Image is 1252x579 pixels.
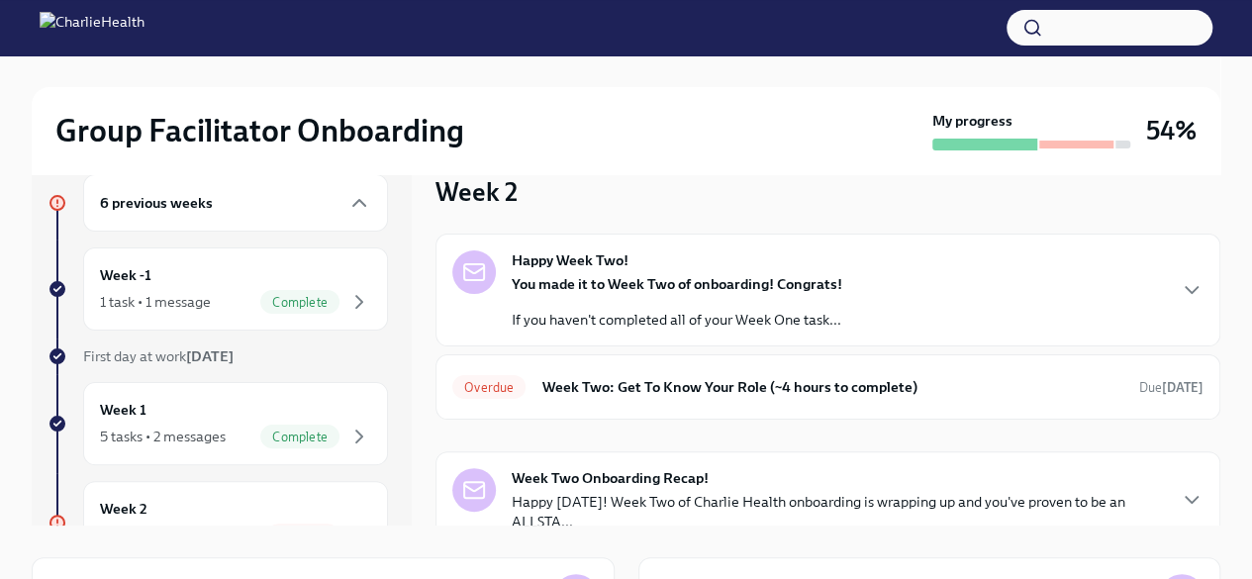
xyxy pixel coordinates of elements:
[48,481,388,564] a: Week 2
[100,264,151,286] h6: Week -1
[260,295,339,310] span: Complete
[100,498,147,520] h6: Week 2
[186,347,234,365] strong: [DATE]
[1139,378,1204,397] span: September 16th, 2025 10:00
[40,12,144,44] img: CharlieHealth
[83,347,234,365] span: First day at work
[55,111,464,150] h2: Group Facilitator Onboarding
[512,468,709,488] strong: Week Two Onboarding Recap!
[512,250,628,270] strong: Happy Week Two!
[512,492,1164,531] p: Happy [DATE]! Week Two of Charlie Health onboarding is wrapping up and you've proven to be an ALL...
[435,174,518,210] h3: Week 2
[48,247,388,331] a: Week -11 task • 1 messageComplete
[541,376,1123,398] h6: Week Two: Get To Know Your Role (~4 hours to complete)
[48,382,388,465] a: Week 15 tasks • 2 messagesComplete
[48,346,388,366] a: First day at work[DATE]
[100,292,211,312] div: 1 task • 1 message
[452,371,1204,403] a: OverdueWeek Two: Get To Know Your Role (~4 hours to complete)Due[DATE]
[1162,380,1204,395] strong: [DATE]
[100,399,146,421] h6: Week 1
[512,310,842,330] p: If you haven't completed all of your Week One task...
[260,430,339,444] span: Complete
[1139,380,1204,395] span: Due
[1146,113,1197,148] h3: 54%
[100,192,213,214] h6: 6 previous weeks
[512,275,842,293] strong: You made it to Week Two of onboarding! Congrats!
[452,380,526,395] span: Overdue
[83,174,388,232] div: 6 previous weeks
[932,111,1012,131] strong: My progress
[100,427,226,446] div: 5 tasks • 2 messages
